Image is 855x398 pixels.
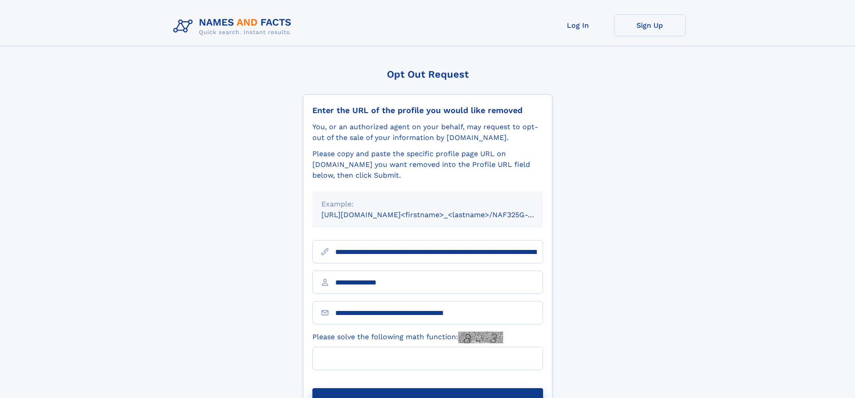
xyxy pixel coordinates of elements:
[321,210,560,219] small: [URL][DOMAIN_NAME]<firstname>_<lastname>/NAF325G-xxxxxxxx
[312,122,543,143] div: You, or an authorized agent on your behalf, may request to opt-out of the sale of your informatio...
[170,14,299,39] img: Logo Names and Facts
[312,149,543,181] div: Please copy and paste the specific profile page URL on [DOMAIN_NAME] you want removed into the Pr...
[542,14,614,36] a: Log In
[303,69,552,80] div: Opt Out Request
[321,199,534,210] div: Example:
[312,332,503,343] label: Please solve the following math function:
[614,14,686,36] a: Sign Up
[312,105,543,115] div: Enter the URL of the profile you would like removed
